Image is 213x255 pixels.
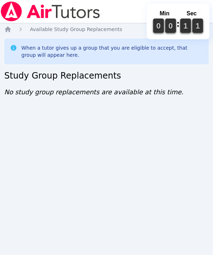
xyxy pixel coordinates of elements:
h2: Study Group Replacements [4,70,209,81]
a: Available Study Group Replacements [30,26,122,33]
span: No study group replacements are available at this time. [4,88,183,96]
div: When a tutor gives up a group that you are eligible to accept, that group will appear here. [21,44,203,59]
nav: Breadcrumb [4,26,209,33]
span: Available Study Group Replacements [30,26,122,32]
